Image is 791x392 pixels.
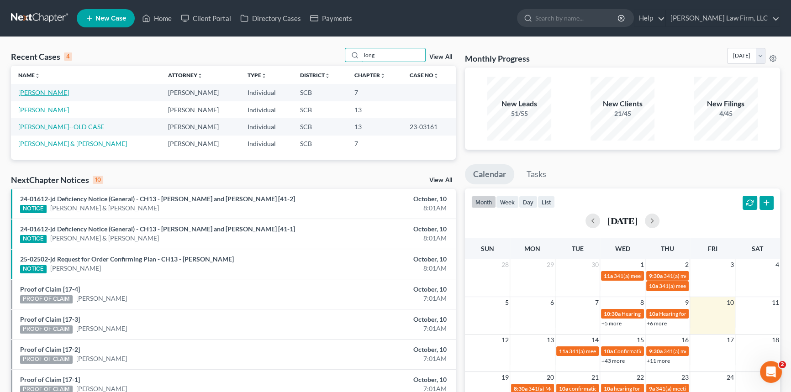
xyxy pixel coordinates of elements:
[694,99,758,109] div: New Filings
[649,282,658,289] span: 10a
[649,272,663,279] span: 9:30a
[18,89,69,96] a: [PERSON_NAME]
[292,84,347,101] td: SCB
[347,101,403,118] td: 13
[614,348,718,355] span: Confirmation Hearing for [PERSON_NAME]
[496,196,519,208] button: week
[161,118,240,135] td: [PERSON_NAME]
[708,245,717,252] span: Fri
[594,297,600,308] span: 7
[18,72,40,78] a: Nameunfold_more
[601,320,622,327] a: +5 more
[639,259,645,270] span: 1
[639,297,645,308] span: 8
[771,297,780,308] span: 11
[35,73,40,78] i: unfold_more
[311,345,447,354] div: October, 10
[311,234,447,243] div: 8:01AM
[292,101,347,118] td: SCB
[591,259,600,270] span: 30
[518,164,554,184] a: Tasks
[661,245,674,252] span: Thu
[664,348,752,355] span: 341(a) meeting for [PERSON_NAME]
[433,73,439,78] i: unfold_more
[50,234,159,243] a: [PERSON_NAME] & [PERSON_NAME]
[161,101,240,118] td: [PERSON_NAME]
[347,84,403,101] td: 7
[292,118,347,135] td: SCB
[11,174,103,185] div: NextChapter Notices
[501,335,510,345] span: 12
[649,310,658,317] span: 10a
[20,195,295,203] a: 24-01612-jd Deficiency Notice (General) - CH13 - [PERSON_NAME] and [PERSON_NAME] [41-2]
[18,123,104,131] a: [PERSON_NAME]--OLD CASE
[752,245,763,252] span: Sat
[501,259,510,270] span: 28
[311,225,447,234] div: October, 10
[240,136,292,152] td: Individual
[659,282,747,289] span: 341(a) meeting for [PERSON_NAME]
[569,385,720,392] span: confirmation hearing for [PERSON_NAME] & [PERSON_NAME]
[361,48,425,62] input: Search by name...
[76,354,127,363] a: [PERSON_NAME]
[11,51,72,62] div: Recent Cases
[487,109,551,118] div: 51/55
[168,72,203,78] a: Attorneyunfold_more
[240,101,292,118] td: Individual
[501,372,510,383] span: 19
[261,73,267,78] i: unfold_more
[20,325,73,334] div: PROOF OF CLAIM
[429,177,452,183] a: View All
[20,225,295,233] a: 24-01612-jd Deficiency Notice (General) - CH13 - [PERSON_NAME] and [PERSON_NAME] [41-1]
[771,335,780,345] span: 18
[729,259,735,270] span: 3
[137,10,176,26] a: Home
[666,10,780,26] a: [PERSON_NAME] Law Firm, LLC
[380,73,385,78] i: unfold_more
[20,345,80,353] a: Proof of Claim [17-2]
[311,315,447,324] div: October, 10
[659,310,737,317] span: Hearing for La [PERSON_NAME]
[311,294,447,303] div: 7:01AM
[569,348,706,355] span: 341(a) meeting for [PERSON_NAME] & [PERSON_NAME]
[684,259,690,270] span: 2
[604,310,621,317] span: 10:30a
[347,118,403,135] td: 13
[402,118,456,135] td: 23-03161
[347,136,403,152] td: 7
[429,54,452,60] a: View All
[622,310,741,317] span: Hearing for [PERSON_NAME] & [PERSON_NAME]
[604,272,613,279] span: 11a
[197,73,203,78] i: unfold_more
[64,52,72,61] div: 4
[20,315,80,323] a: Proof of Claim [17-3]
[20,376,80,383] a: Proof of Claim [17-1]
[20,295,73,303] div: PROOF OF CLAIM
[546,335,555,345] span: 13
[481,245,494,252] span: Sun
[504,297,510,308] span: 5
[465,164,514,184] a: Calendar
[20,355,73,364] div: PROOF OF CLAIM
[615,245,630,252] span: Wed
[775,259,780,270] span: 4
[726,335,735,345] span: 17
[306,10,357,26] a: Payments
[779,361,786,368] span: 2
[538,196,555,208] button: list
[20,285,80,293] a: Proof of Claim [17-4]
[634,10,665,26] a: Help
[549,297,555,308] span: 6
[726,372,735,383] span: 24
[311,264,447,273] div: 8:01AM
[311,375,447,384] div: October, 10
[591,109,654,118] div: 21/45
[680,372,690,383] span: 23
[684,297,690,308] span: 9
[50,264,101,273] a: [PERSON_NAME]
[726,297,735,308] span: 10
[324,73,330,78] i: unfold_more
[604,385,613,392] span: 10a
[300,72,330,78] a: Districtunfold_more
[465,53,530,64] h3: Monthly Progress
